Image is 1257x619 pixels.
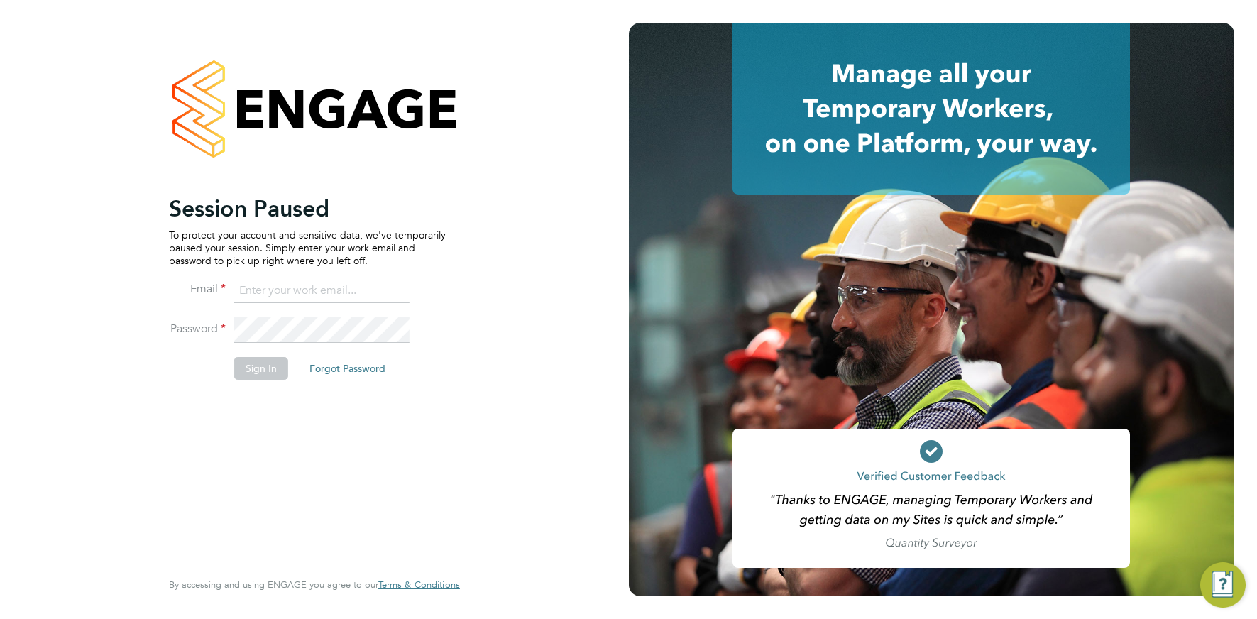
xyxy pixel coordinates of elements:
[298,357,397,380] button: Forgot Password
[169,229,446,268] p: To protect your account and sensitive data, we've temporarily paused your session. Simply enter y...
[378,579,460,591] a: Terms & Conditions
[169,322,226,336] label: Password
[378,579,460,591] span: Terms & Conditions
[169,195,446,223] h2: Session Paused
[1200,562,1246,608] button: Engage Resource Center
[169,282,226,297] label: Email
[234,357,288,380] button: Sign In
[169,579,460,591] span: By accessing and using ENGAGE you agree to our
[234,278,410,304] input: Enter your work email...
